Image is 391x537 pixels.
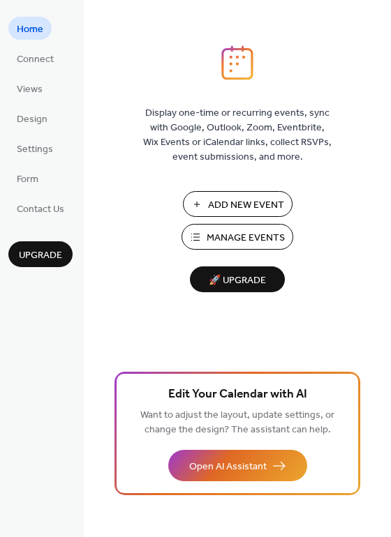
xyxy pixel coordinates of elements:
[182,224,293,250] button: Manage Events
[143,106,332,165] span: Display one-time or recurring events, sync with Google, Outlook, Zoom, Eventbrite, Wix Events or ...
[19,248,62,263] span: Upgrade
[168,450,307,481] button: Open AI Assistant
[17,52,54,67] span: Connect
[221,45,253,80] img: logo_icon.svg
[17,202,64,217] span: Contact Us
[8,197,73,220] a: Contact Us
[168,385,307,404] span: Edit Your Calendar with AI
[17,82,43,97] span: Views
[140,406,334,439] span: Want to adjust the layout, update settings, or change the design? The assistant can help.
[208,198,284,213] span: Add New Event
[8,77,51,100] a: Views
[8,167,47,190] a: Form
[8,17,52,40] a: Home
[17,22,43,37] span: Home
[17,142,53,157] span: Settings
[198,271,276,290] span: 🚀 Upgrade
[190,266,285,292] button: 🚀 Upgrade
[8,107,56,130] a: Design
[17,112,47,127] span: Design
[8,47,62,70] a: Connect
[207,231,285,245] span: Manage Events
[8,137,61,160] a: Settings
[17,172,38,187] span: Form
[189,460,267,474] span: Open AI Assistant
[8,241,73,267] button: Upgrade
[183,191,293,217] button: Add New Event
